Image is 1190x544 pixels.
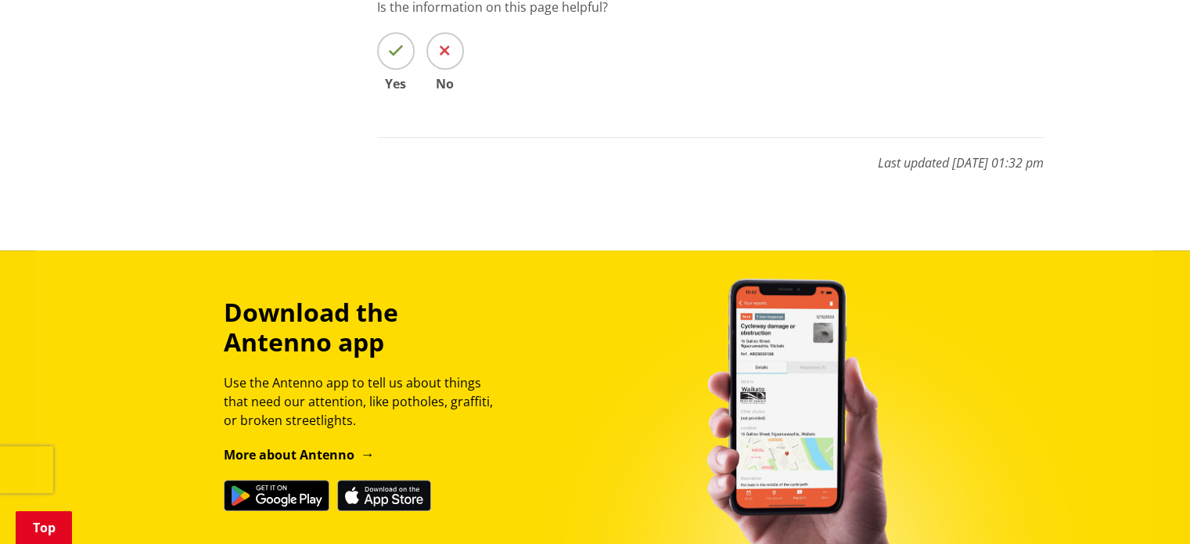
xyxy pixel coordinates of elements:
p: Use the Antenno app to tell us about things that need our attention, like potholes, graffiti, or ... [224,373,507,430]
a: Top [16,511,72,544]
h3: Download the Antenno app [224,297,507,358]
span: No [426,77,464,90]
a: More about Antenno [224,446,375,463]
iframe: Messenger Launcher [1118,478,1174,535]
p: Last updated [DATE] 01:32 pm [377,137,1044,172]
img: Get it on Google Play [224,480,329,511]
img: Download on the App Store [337,480,431,511]
span: Yes [377,77,415,90]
